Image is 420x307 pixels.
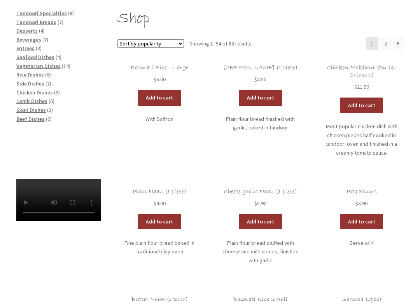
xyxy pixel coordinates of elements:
[380,37,392,50] a: Page 2
[320,188,404,195] h2: Pappadums
[117,239,202,256] p: Fine plain flour bread baked in traditional clay oven
[320,64,404,79] h2: Chicken Makhani (Butter Chicken)
[59,19,62,26] span: 7
[57,54,60,61] span: 4
[219,115,303,132] p: Plain flour bread finished with garlic, baked in tandoor
[154,200,156,207] span: $
[117,39,184,48] select: Shop order
[49,106,51,113] span: 2
[50,98,53,105] span: 6
[219,239,303,265] p: Plain flour bread stuffed with cheese and mild spices, finished with garlic
[117,64,202,84] a: Basmati Rice – Large $6.00
[37,45,40,52] span: 8
[366,37,404,50] nav: Product Pagination
[63,63,69,70] span: 14
[16,19,56,26] a: Tandoori Breads
[16,10,67,17] a: Tandoori Specialties
[16,115,45,122] a: Beef Dishes
[117,296,202,303] h2: Butter Naan (1 piece)
[16,106,46,113] a: Goat Dishes
[393,37,404,50] a: →
[117,115,202,124] p: With Saffron
[16,98,47,105] a: Lamb Dishes
[47,115,50,122] span: 6
[219,296,303,303] h2: Basmati Rice Small
[16,80,44,87] a: Side Dishes
[320,122,404,157] p: Most popular chicken dish with chicken pieces half cooked in tandoori oven and finished in a crea...
[366,37,378,50] span: Page 1
[219,188,303,208] a: Cheese garlic Naan (1 piece) $5.90
[219,64,303,84] a: [PERSON_NAME] (1 piece) $4.50
[16,54,54,61] a: Seafood Dishes
[320,296,404,303] h2: Samosa (2pcs)
[16,71,44,78] a: Rice Dishes
[16,36,41,43] a: Beverages
[355,200,367,207] bdi: 3.90
[44,36,47,43] span: 7
[117,64,202,72] h2: Basmati Rice – Large
[154,200,166,207] bdi: 4.00
[117,188,202,195] h2: Plain Naan (1 piece)
[16,27,38,34] a: Desserts
[138,90,181,106] a: Add to cart: “Basmati Rice - Large”
[70,10,72,17] span: 8
[40,27,43,34] span: 4
[340,214,383,230] a: Add to cart: “Pappadums”
[154,76,156,83] span: $
[47,80,50,87] span: 7
[16,63,61,70] a: Vegetarian Dishes
[154,76,166,83] bdi: 6.00
[189,37,252,50] p: Showing 1–54 of 88 results
[117,9,404,29] h1: Shop
[254,200,257,207] span: $
[239,214,282,230] a: Add to cart: “Cheese garlic Naan (1 piece)”
[355,200,358,207] span: $
[320,239,404,248] p: Serve of 4
[239,90,282,106] a: Add to cart: “Garlic Naan (1 piece)”
[47,71,49,78] span: 6
[138,214,181,230] a: Add to cart: “Plain Naan (1 piece)”
[320,188,404,208] a: Pappadums $3.90
[354,83,357,90] span: $
[254,76,257,83] span: $
[16,45,35,52] a: Entrees
[56,89,58,96] span: 9
[354,83,369,90] bdi: 21.90
[254,76,266,83] bdi: 4.50
[219,64,303,72] h2: [PERSON_NAME] (1 piece)
[16,89,53,96] a: Chicken Dishes
[117,188,202,208] a: Plain Naan (1 piece) $4.00
[254,200,266,207] bdi: 5.90
[219,188,303,195] h2: Cheese garlic Naan (1 piece)
[340,98,383,113] a: Add to cart: “Chicken Makhani (Butter Chicken)”
[320,64,404,91] a: Chicken Makhani (Butter Chicken) $21.90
